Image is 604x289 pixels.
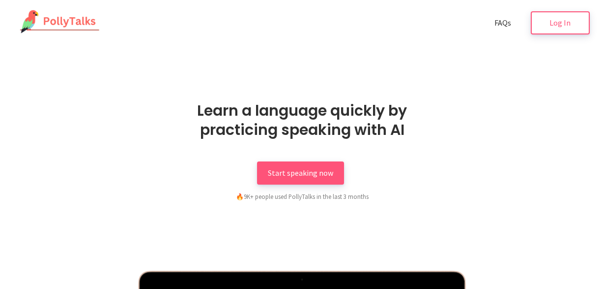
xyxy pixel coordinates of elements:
a: Start speaking now [257,161,344,185]
span: Start speaking now [268,168,333,178]
div: 9K+ people used PollyTalks in the last 3 months [184,192,420,201]
h1: Learn a language quickly by practicing speaking with AI [167,101,437,139]
span: FAQs [494,18,511,28]
span: fire [236,193,244,200]
span: Log In [549,18,571,28]
img: PollyTalks Logo [15,10,100,34]
a: FAQs [484,11,522,34]
a: Log In [531,11,590,34]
